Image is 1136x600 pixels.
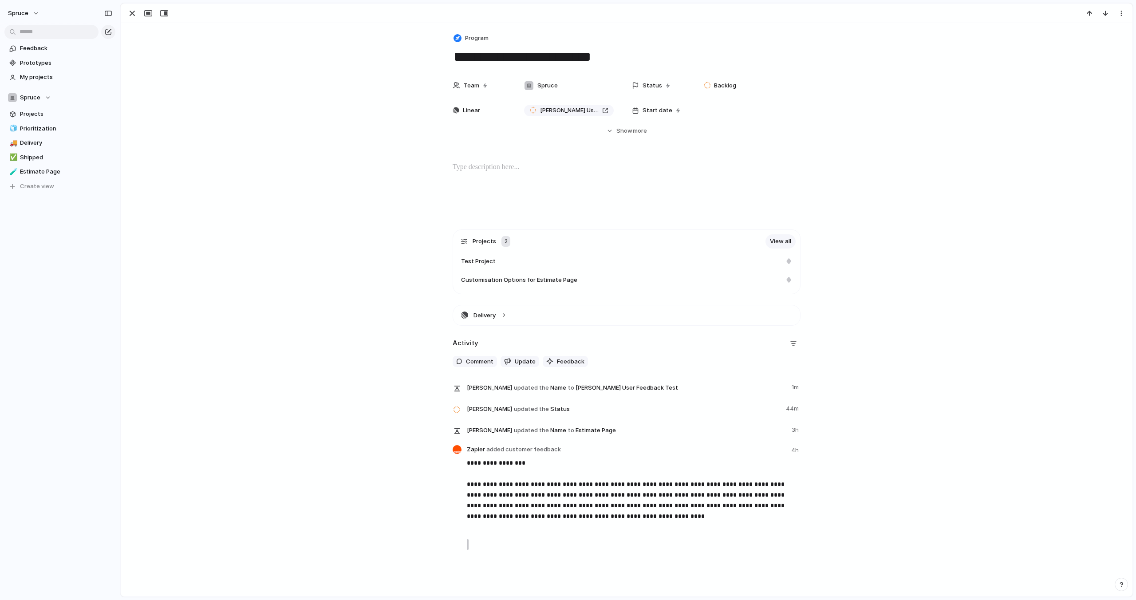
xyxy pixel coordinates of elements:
[616,126,632,135] span: Show
[501,236,510,247] div: 2
[9,123,16,134] div: 🧊
[465,34,489,43] span: Program
[8,9,28,18] span: Spruce
[20,110,112,118] span: Projects
[643,81,662,90] span: Status
[461,257,496,266] span: Test Project
[453,305,800,325] button: Delivery
[453,356,497,367] button: Comment
[537,81,558,90] span: Spruce
[20,124,112,133] span: Prioritization
[4,122,115,135] a: 🧊Prioritization
[791,446,801,455] span: 4h
[20,59,112,67] span: Prototypes
[4,107,115,121] a: Projects
[20,167,112,176] span: Estimate Page
[452,32,491,45] button: Program
[8,167,17,176] button: 🧪
[9,152,16,162] div: ✅
[20,153,112,162] span: Shipped
[467,403,781,415] span: Status
[4,6,44,20] button: Spruce
[786,403,801,413] span: 44m
[4,42,115,55] a: Feedback
[466,357,493,366] span: Comment
[8,138,17,147] button: 🚚
[463,106,480,115] span: Linear
[467,426,512,435] span: [PERSON_NAME]
[8,153,17,162] button: ✅
[20,138,112,147] span: Delivery
[467,383,512,392] span: [PERSON_NAME]
[4,71,115,84] a: My projects
[4,180,115,193] button: Create view
[643,106,672,115] span: Start date
[540,106,599,115] span: [PERSON_NAME] User Feedback Test
[4,136,115,150] a: 🚚Delivery
[467,381,786,394] span: Name [PERSON_NAME] User Feedback Test
[461,276,577,284] span: Customisation Options for Estimate Page
[4,56,115,70] a: Prototypes
[501,356,539,367] button: Update
[453,338,478,348] h2: Activity
[568,383,574,392] span: to
[467,445,561,454] span: Zapier
[20,182,54,191] span: Create view
[467,424,786,436] span: Name Estimate Page
[20,44,112,53] span: Feedback
[9,167,16,177] div: 🧪
[792,424,801,434] span: 3h
[765,234,796,249] a: View all
[568,426,574,435] span: to
[792,381,801,392] span: 1m
[514,383,549,392] span: updated the
[557,357,584,366] span: Feedback
[453,123,801,139] button: Showmore
[467,405,512,414] span: [PERSON_NAME]
[4,91,115,104] button: Spruce
[524,105,614,116] a: [PERSON_NAME] User Feedback Test
[8,124,17,133] button: 🧊
[514,405,549,414] span: updated the
[473,237,496,246] span: Projects
[4,151,115,164] a: ✅Shipped
[543,356,588,367] button: Feedback
[486,446,561,453] span: added customer feedback
[714,81,736,90] span: Backlog
[4,165,115,178] a: 🧪Estimate Page
[464,81,479,90] span: Team
[633,126,647,135] span: more
[514,426,549,435] span: updated the
[515,357,536,366] span: Update
[20,73,112,82] span: My projects
[9,138,16,148] div: 🚚
[20,93,40,102] span: Spruce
